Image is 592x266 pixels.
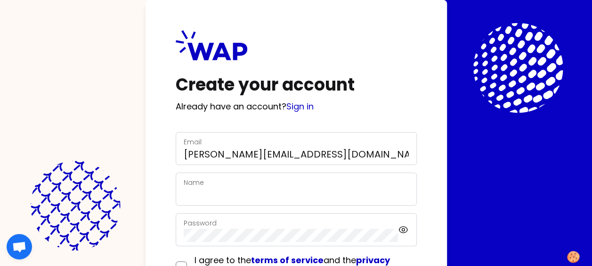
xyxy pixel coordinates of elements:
[176,100,417,113] p: Already have an account?
[176,75,417,94] h1: Create your account
[184,218,217,228] label: Password
[251,254,324,266] a: terms of service
[184,137,202,147] label: Email
[286,100,314,112] a: Sign in
[7,234,32,259] div: Ouvrir le chat
[184,178,204,187] label: Name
